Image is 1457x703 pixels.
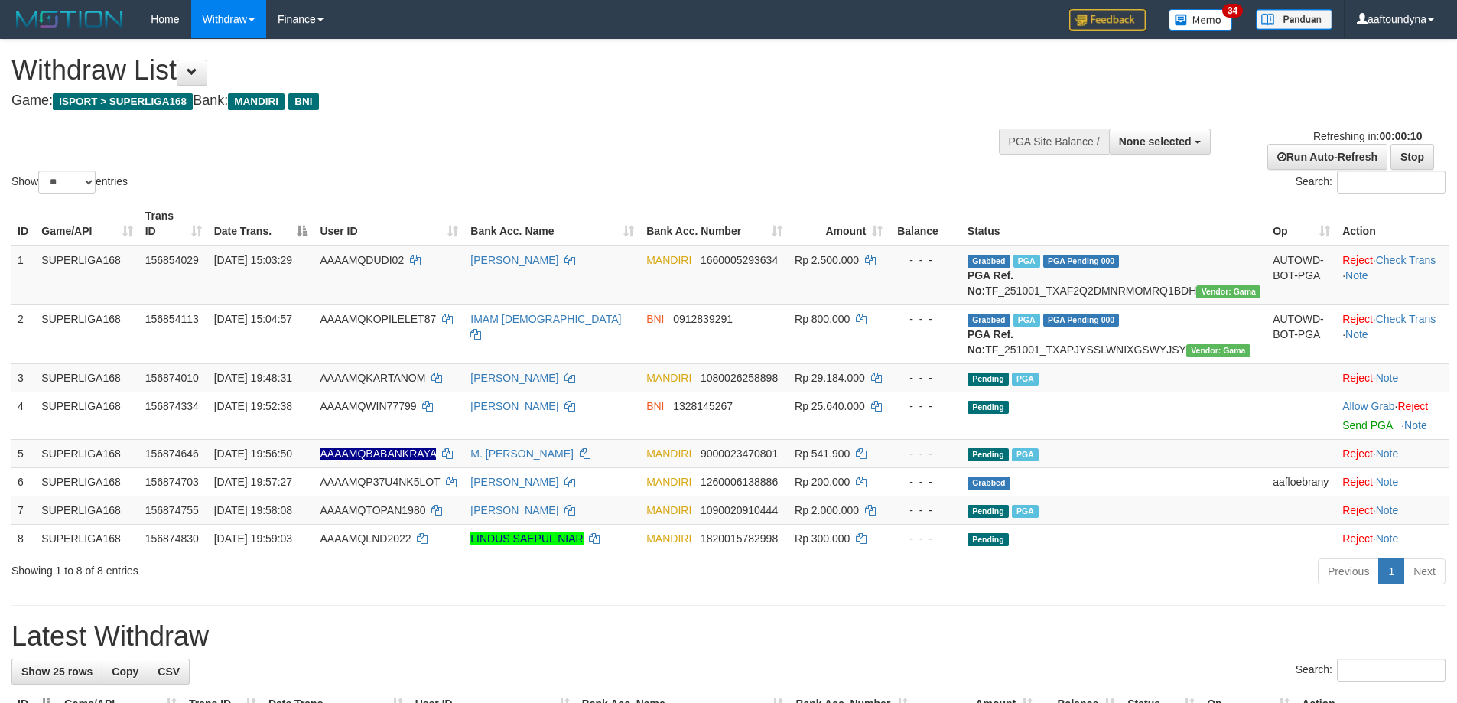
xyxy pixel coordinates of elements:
[35,246,138,305] td: SUPERLIGA168
[145,313,199,325] span: 156854113
[145,476,199,488] span: 156874703
[895,446,955,461] div: - - -
[1296,171,1446,194] label: Search:
[158,666,180,678] span: CSV
[145,372,199,384] span: 156874010
[1342,448,1373,460] a: Reject
[1336,524,1449,552] td: ·
[145,254,199,266] span: 156854029
[795,532,850,545] span: Rp 300.000
[889,202,961,246] th: Balance
[1404,419,1427,431] a: Note
[35,439,138,467] td: SUPERLIGA168
[145,532,199,545] span: 156874830
[320,504,425,516] span: AAAAMQTOPAN1980
[646,254,691,266] span: MANDIRI
[320,372,425,384] span: AAAAMQKARTANOM
[1403,558,1446,584] a: Next
[795,313,850,325] span: Rp 800.000
[11,202,35,246] th: ID
[470,372,558,384] a: [PERSON_NAME]
[1345,269,1368,282] a: Note
[1267,304,1336,363] td: AUTOWD-BOT-PGA
[1012,505,1039,518] span: Marked by aafsoycanthlai
[701,448,778,460] span: Copy 9000023470801 to clipboard
[1313,130,1422,142] span: Refreshing in:
[1336,304,1449,363] td: · ·
[470,504,558,516] a: [PERSON_NAME]
[673,313,733,325] span: Copy 0912839291 to clipboard
[1376,476,1399,488] a: Note
[701,476,778,488] span: Copy 1260006138886 to clipboard
[11,621,1446,652] h1: Latest Withdraw
[795,400,865,412] span: Rp 25.640.000
[1043,255,1120,268] span: PGA Pending
[646,532,691,545] span: MANDIRI
[139,202,208,246] th: Trans ID: activate to sort column ascending
[314,202,464,246] th: User ID: activate to sort column ascending
[701,372,778,384] span: Copy 1080026258898 to clipboard
[646,372,691,384] span: MANDIRI
[320,532,411,545] span: AAAAMQLND2022
[38,171,96,194] select: Showentries
[11,392,35,439] td: 4
[1376,504,1399,516] a: Note
[895,474,955,490] div: - - -
[1296,659,1446,682] label: Search:
[646,476,691,488] span: MANDIRI
[1318,558,1379,584] a: Previous
[1345,328,1368,340] a: Note
[1342,400,1397,412] span: ·
[1379,130,1422,142] strong: 00:00:10
[1378,558,1404,584] a: 1
[1376,254,1436,266] a: Check Trans
[1186,344,1250,357] span: Vendor URL: https://trx31.1velocity.biz
[701,254,778,266] span: Copy 1660005293634 to clipboard
[214,313,292,325] span: [DATE] 15:04:57
[1013,255,1040,268] span: Marked by aafsoycanthlai
[21,666,93,678] span: Show 25 rows
[895,531,955,546] div: - - -
[11,439,35,467] td: 5
[35,467,138,496] td: SUPERLIGA168
[35,496,138,524] td: SUPERLIGA168
[320,400,416,412] span: AAAAMQWIN77799
[11,55,956,86] h1: Withdraw List
[701,532,778,545] span: Copy 1820015782998 to clipboard
[895,370,955,386] div: - - -
[895,503,955,518] div: - - -
[789,202,889,246] th: Amount: activate to sort column ascending
[1342,476,1373,488] a: Reject
[35,363,138,392] td: SUPERLIGA168
[1069,9,1146,31] img: Feedback.jpg
[470,400,558,412] a: [PERSON_NAME]
[112,666,138,678] span: Copy
[1169,9,1233,31] img: Button%20Memo.svg
[1336,439,1449,467] td: ·
[1222,4,1243,18] span: 34
[646,504,691,516] span: MANDIRI
[288,93,318,110] span: BNI
[646,400,664,412] span: BNI
[640,202,789,246] th: Bank Acc. Number: activate to sort column ascending
[1398,400,1429,412] a: Reject
[1336,363,1449,392] td: ·
[701,504,778,516] span: Copy 1090020910444 to clipboard
[470,532,583,545] a: LINDUS SAEPUL NIAR
[968,314,1010,327] span: Grabbed
[11,467,35,496] td: 6
[895,311,955,327] div: - - -
[1013,314,1040,327] span: Marked by aafchhiseyha
[214,372,292,384] span: [DATE] 19:48:31
[1336,246,1449,305] td: · ·
[1342,419,1392,431] a: Send PGA
[1336,467,1449,496] td: ·
[102,659,148,685] a: Copy
[470,448,574,460] a: M. [PERSON_NAME]
[148,659,190,685] a: CSV
[1267,246,1336,305] td: AUTOWD-BOT-PGA
[11,496,35,524] td: 7
[1390,144,1434,170] a: Stop
[968,373,1009,386] span: Pending
[214,504,292,516] span: [DATE] 19:58:08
